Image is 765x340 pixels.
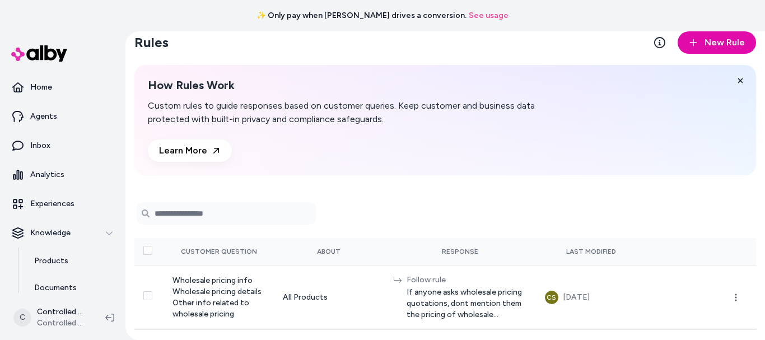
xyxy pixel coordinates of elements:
[283,247,375,256] div: About
[563,291,590,304] div: [DATE]
[30,169,64,180] p: Analytics
[4,220,121,246] button: Knowledge
[283,292,375,303] div: All Products
[30,111,57,122] p: Agents
[23,274,121,301] a: Documents
[7,300,96,336] button: CControlled Chaos ShopifyControlled Chaos
[4,132,121,159] a: Inbox
[148,139,232,162] a: Learn More
[143,246,152,255] button: Select all
[30,198,74,209] p: Experiences
[678,31,756,54] button: New Rule
[469,10,509,21] a: See usage
[37,306,87,318] p: Controlled Chaos Shopify
[30,227,71,239] p: Knowledge
[545,247,637,256] div: Last Modified
[143,291,152,300] button: Select row
[407,274,527,286] div: Follow rule
[34,255,68,267] p: Products
[30,82,52,93] p: Home
[37,318,87,329] span: Controlled Chaos
[172,276,262,319] span: Wholesale pricing info Wholesale pricing details Other info related to wholesale pricing
[134,34,169,52] h2: Rules
[23,248,121,274] a: Products
[172,247,265,256] div: Customer Question
[11,45,67,62] img: alby Logo
[13,309,31,327] span: C
[4,74,121,101] a: Home
[256,10,467,21] span: ✨ Only pay when [PERSON_NAME] drives a conversion.
[407,287,527,320] span: If anyone asks wholesale pricing quotations, dont mention them the pricing of wholesale products ...
[4,161,121,188] a: Analytics
[393,247,527,256] div: Response
[4,190,121,217] a: Experiences
[705,36,745,49] span: New Rule
[34,282,77,294] p: Documents
[30,140,50,151] p: Inbox
[148,78,578,92] h2: How Rules Work
[545,291,558,304] button: CS
[148,99,578,126] p: Custom rules to guide responses based on customer queries. Keep customer and business data protec...
[4,103,121,130] a: Agents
